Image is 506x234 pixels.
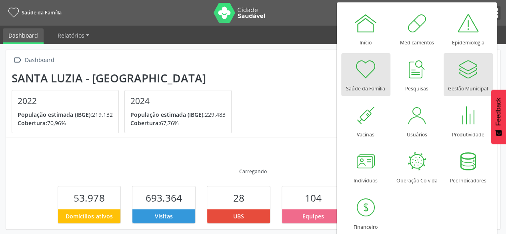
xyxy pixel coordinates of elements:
span: 693.364 [146,191,182,204]
span: Visitas [155,212,173,220]
a: Pesquisas [392,53,442,96]
p: 67,76% [130,119,226,127]
span: Cobertura: [130,119,160,127]
a:  Dashboard [12,54,56,66]
a: Relatórios [52,28,95,42]
a: Produtividade [444,99,493,142]
span: Equipes [302,212,324,220]
span: Relatórios [58,32,84,39]
span: Saúde da Família [22,9,62,16]
div: Santa Luzia - [GEOGRAPHIC_DATA] [12,72,237,85]
p: 229.483 [130,110,226,119]
h4: 2024 [130,96,226,106]
a: Início [341,7,390,50]
span: População estimada (IBGE): [130,111,205,118]
a: Dashboard [3,28,44,44]
span: UBS [233,212,244,220]
a: Saúde da Família [341,53,390,96]
a: Medicamentos [392,7,442,50]
a: Saúde da Família [6,6,62,19]
div: Carregando [239,168,267,175]
a: Pec Indicadores [444,145,493,188]
p: 219.132 [18,110,113,119]
a: Epidemiologia [444,7,493,50]
p: 70,96% [18,119,113,127]
span: Feedback [495,98,502,126]
span: 104 [305,191,322,204]
button: Feedback - Mostrar pesquisa [491,90,506,144]
i:  [12,54,23,66]
h4: 2022 [18,96,113,106]
span: 53.978 [74,191,104,204]
div: Dashboard [23,54,56,66]
span: Cobertura: [18,119,47,127]
a: Operação Co-vida [392,145,442,188]
a: Indivíduos [341,145,390,188]
a: Usuários [392,99,442,142]
span: Domicílios ativos [66,212,112,220]
a: Vacinas [341,99,390,142]
span: População estimada (IBGE): [18,111,92,118]
span: 28 [233,191,244,204]
a: Gestão Municipal [444,53,493,96]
